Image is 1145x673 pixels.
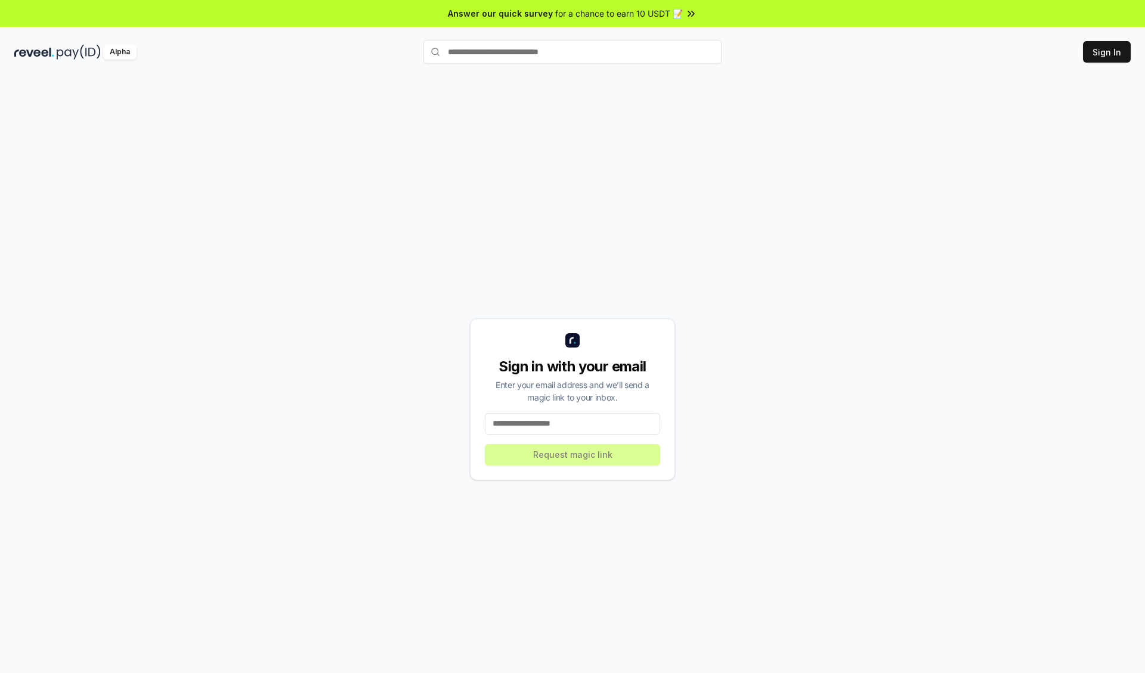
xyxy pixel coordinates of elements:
span: Answer our quick survey [448,7,553,20]
img: reveel_dark [14,45,54,60]
div: Alpha [103,45,137,60]
div: Sign in with your email [485,357,660,376]
span: for a chance to earn 10 USDT 📝 [555,7,683,20]
button: Sign In [1083,41,1131,63]
div: Enter your email address and we’ll send a magic link to your inbox. [485,379,660,404]
img: pay_id [57,45,101,60]
img: logo_small [565,333,580,348]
